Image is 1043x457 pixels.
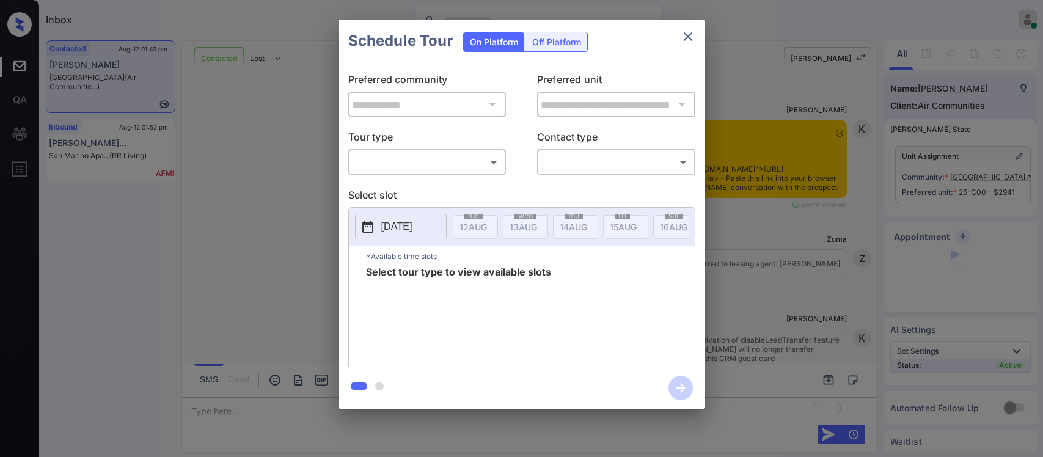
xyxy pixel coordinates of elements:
div: Off Platform [526,32,587,51]
p: Contact type [537,130,695,149]
p: Select slot [348,188,695,207]
p: Preferred community [348,72,507,92]
p: *Available time slots [366,246,695,267]
p: Tour type [348,130,507,149]
p: Preferred unit [537,72,695,92]
h2: Schedule Tour [339,20,463,62]
span: Select tour type to view available slots [366,267,551,365]
button: close [676,24,700,49]
button: [DATE] [355,214,447,239]
p: [DATE] [381,219,412,234]
div: On Platform [464,32,524,51]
